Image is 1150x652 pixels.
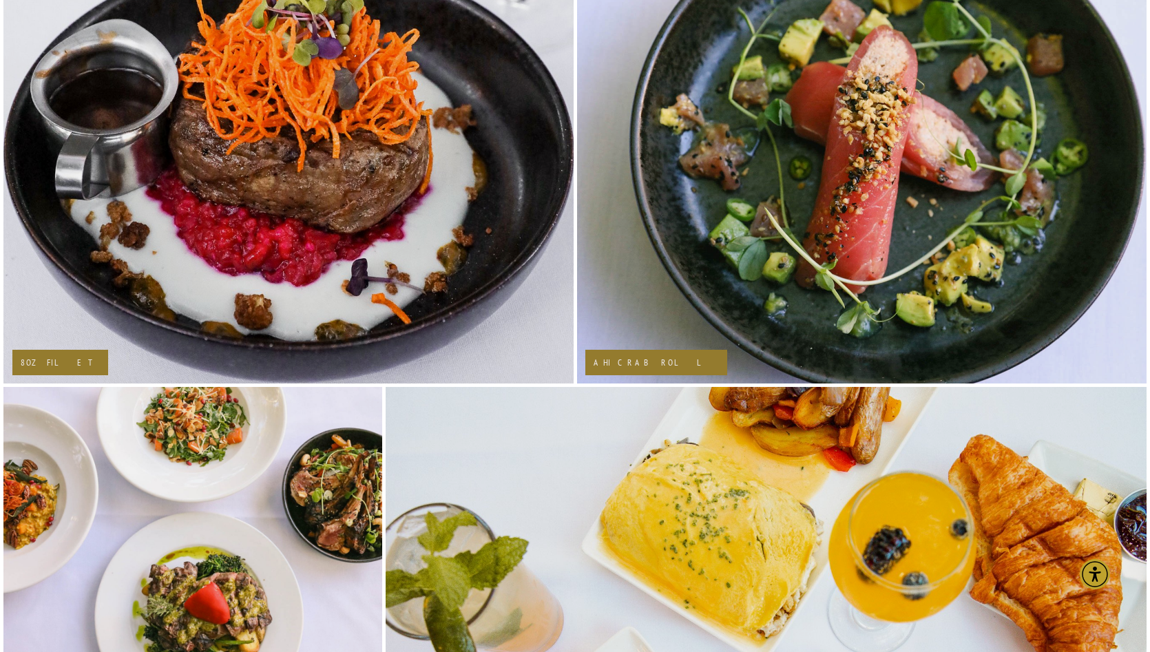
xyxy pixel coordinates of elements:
[1080,559,1110,589] div: Accessibility Menu
[21,358,100,367] h2: 8OZ FILET
[594,358,719,367] h2: AHI CRAB ROLL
